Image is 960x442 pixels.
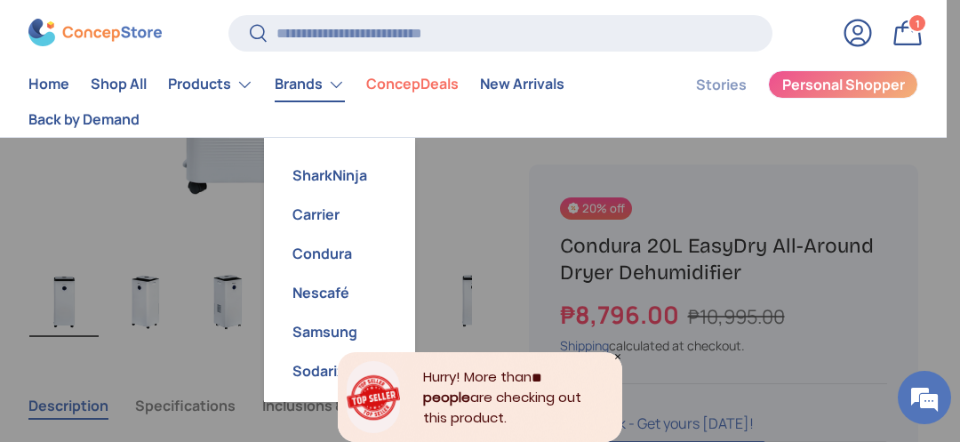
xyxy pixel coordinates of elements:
span: We're online! [103,117,245,296]
a: New Arrivals [480,68,564,102]
nav: Primary [28,67,653,137]
div: Minimize live chat window [292,9,334,52]
a: Home [28,68,69,102]
textarea: Type your message and hit 'Enter' [9,271,339,334]
a: Shop All [91,68,147,102]
img: ConcepStore [28,20,162,47]
summary: Products [157,67,264,102]
div: Chat with us now [92,100,299,123]
span: Personal Shopper [782,78,905,92]
a: Back by Demand [28,102,140,137]
span: 1 [916,17,920,30]
div: Close [613,352,622,361]
summary: Brands [264,67,356,102]
a: ConcepDeals [366,68,459,102]
a: Personal Shopper [768,70,918,99]
nav: Secondary [653,67,918,137]
a: Stories [696,68,747,102]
